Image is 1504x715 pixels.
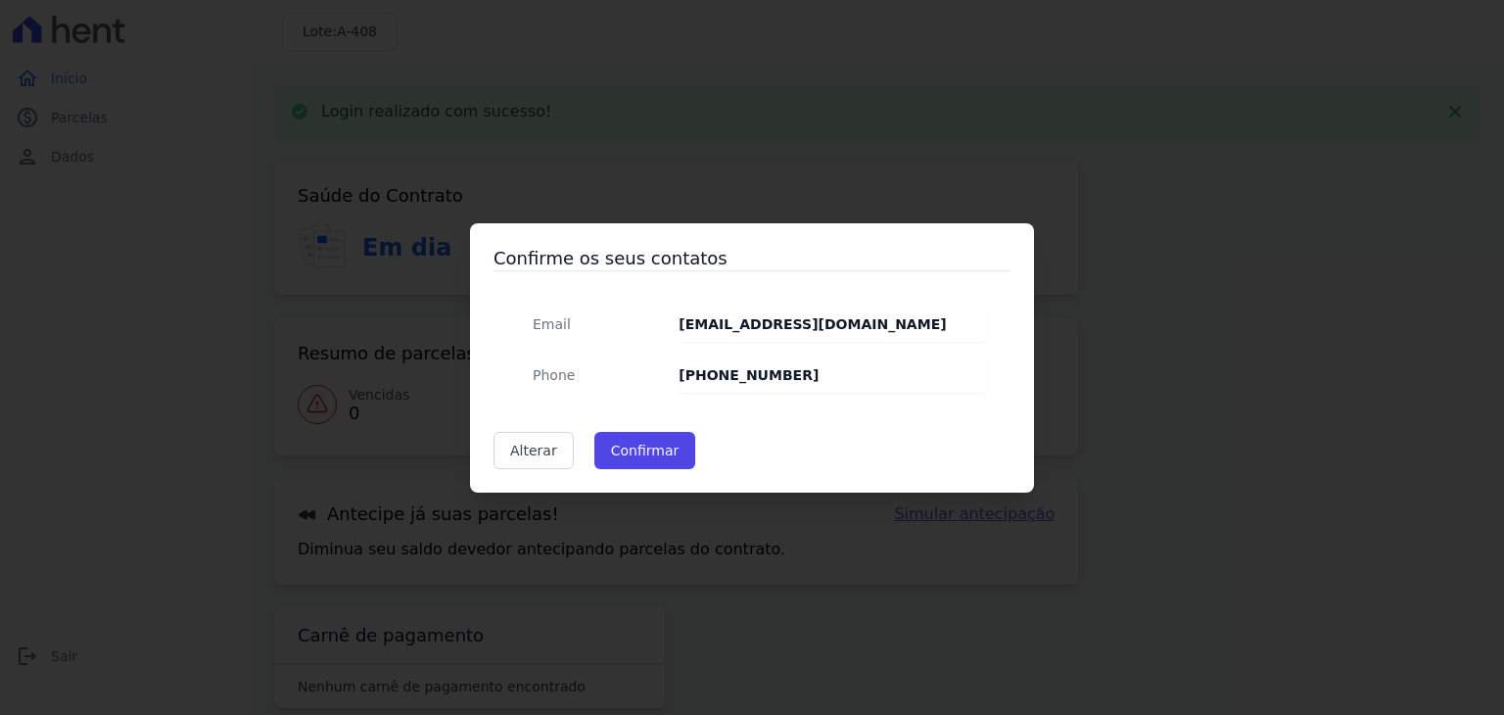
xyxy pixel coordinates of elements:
[533,367,575,383] span: translation missing: pt-BR.public.contracts.modal.confirmation.phone
[493,247,1010,270] h3: Confirme os seus contatos
[594,432,696,469] button: Confirmar
[679,367,819,383] strong: [PHONE_NUMBER]
[679,316,946,332] strong: [EMAIL_ADDRESS][DOMAIN_NAME]
[533,316,571,332] span: translation missing: pt-BR.public.contracts.modal.confirmation.email
[493,432,574,469] a: Alterar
